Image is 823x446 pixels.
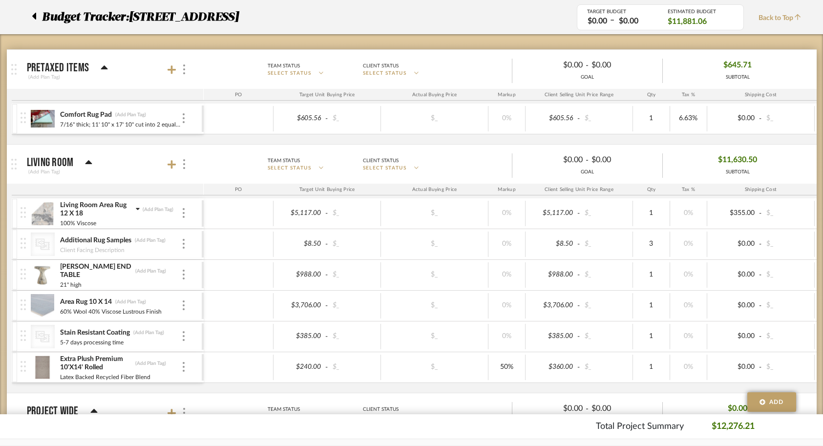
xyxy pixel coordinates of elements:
span: SELECT STATUS [363,70,407,77]
div: 0% [673,360,704,374]
mat-expansion-panel-header: Pretaxed Items(Add Plan Tag)Team StatusSELECT STATUSClient StatusSELECT STATUS$0.00-$0.00GOAL$645... [7,50,817,89]
div: TARGET BUDGET [587,9,653,15]
div: $988.00 [528,268,576,282]
p: Project Wide [27,405,79,417]
div: $3,706.00 [528,298,576,313]
div: 3 [636,237,667,251]
span: SELECT STATUS [268,413,312,421]
div: (Add Plan Tag) [142,206,174,213]
div: 21" high [60,280,82,290]
span: – [610,15,614,27]
span: - [324,239,330,249]
div: $0.00 [710,111,758,126]
img: 3dots-v.svg [183,331,185,341]
div: 1 [636,111,667,126]
span: - [576,114,582,124]
div: Additional Rug Samples [60,236,132,245]
div: $_ [330,329,378,343]
span: SELECT STATUS [268,165,312,172]
span: - [758,239,763,249]
div: $0.00 [616,16,641,27]
img: 3dots-v.svg [183,64,185,74]
span: - [576,332,582,341]
div: $_ [407,360,461,374]
div: $0.00 [710,237,758,251]
span: $11,630.50 [718,152,757,168]
div: $5,117.00 [276,206,324,220]
div: $_ [582,268,630,282]
div: Target Unit Buying Price [274,184,381,195]
div: $_ [763,329,811,343]
div: Client Status [363,156,399,165]
div: Client Selling Unit Price Range [526,89,633,101]
div: $_ [582,360,630,374]
span: Back to Top [759,13,806,23]
div: $360.00 [528,360,576,374]
div: $385.00 [276,329,324,343]
div: $_ [407,237,461,251]
span: - [758,301,763,311]
img: vertical-grip.svg [21,269,26,279]
div: (Add Plan Tag) [115,111,147,118]
div: $355.00 [710,206,758,220]
div: $_ [330,298,378,313]
div: $8.50 [528,237,576,251]
div: (Add Plan Tag) [115,298,147,305]
div: $988.00 [276,268,324,282]
div: Tax % [670,184,707,195]
div: 1 [636,298,667,313]
div: Stain Resistant Coating [60,328,130,338]
div: 1 [636,360,667,374]
div: 60% Wool 40% Viscose Lustrous Finish [60,307,162,317]
div: $0.00 [520,58,586,73]
div: Team Status [268,156,300,165]
div: $_ [763,298,811,313]
span: - [324,301,330,311]
div: $_ [407,111,461,126]
span: - [576,209,582,218]
mat-expansion-panel-header: Project WideTeam StatusSELECT STATUSClient StatusSELECT STATUS$0.00-$0.00GOAL$0.00SUBTOTAL [7,393,817,432]
div: 1 [636,206,667,220]
div: 6.63% [673,111,704,126]
div: $5,117.00 [528,206,576,220]
div: $_ [330,237,378,251]
img: 8fad702f-e6f3-4419-887f-035a697a19e5_50x50.jpg [31,294,55,318]
div: Client Status [363,62,399,70]
img: 92f5698e-917a-4acf-aa46-6356a090f9c4_50x50.jpg [31,263,55,287]
img: 3dots-v.svg [183,270,185,279]
div: $_ [330,206,378,220]
div: $_ [582,329,630,343]
img: vertical-grip.svg [21,207,26,218]
div: $_ [763,360,811,374]
span: - [758,362,763,372]
p: Living Room [27,157,74,169]
div: 0% [673,268,704,282]
p: Total Project Summary [596,420,684,433]
div: Client Facing Description [60,245,125,255]
span: - [758,114,763,124]
span: - [324,270,330,280]
div: $0.00 [710,329,758,343]
div: (Add Plan Tag) [133,329,165,336]
div: 0% [673,237,704,251]
span: Add [769,398,784,406]
button: Add [747,392,796,412]
div: Shipping Cost [707,89,815,101]
div: $_ [407,298,461,313]
img: vertical-grip.svg [21,238,26,249]
div: PO [204,184,274,195]
div: $_ [763,268,811,282]
div: Latex Backed Recycled Fiber Blend [60,372,151,382]
div: ESTIMATED BUDGET [668,9,734,15]
span: SELECT STATUS [363,165,407,172]
img: grip.svg [11,64,17,75]
div: $_ [763,111,811,126]
img: d4f8dc9d-0691-4785-88fd-664fc5847d77_50x50.jpg [31,107,55,130]
div: $_ [407,268,461,282]
div: Qty [633,184,670,195]
img: vertical-grip.svg [21,361,26,372]
div: $385.00 [528,329,576,343]
div: 0% [673,298,704,313]
div: (Add Plan Tag) [134,237,166,244]
div: $_ [582,298,630,313]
